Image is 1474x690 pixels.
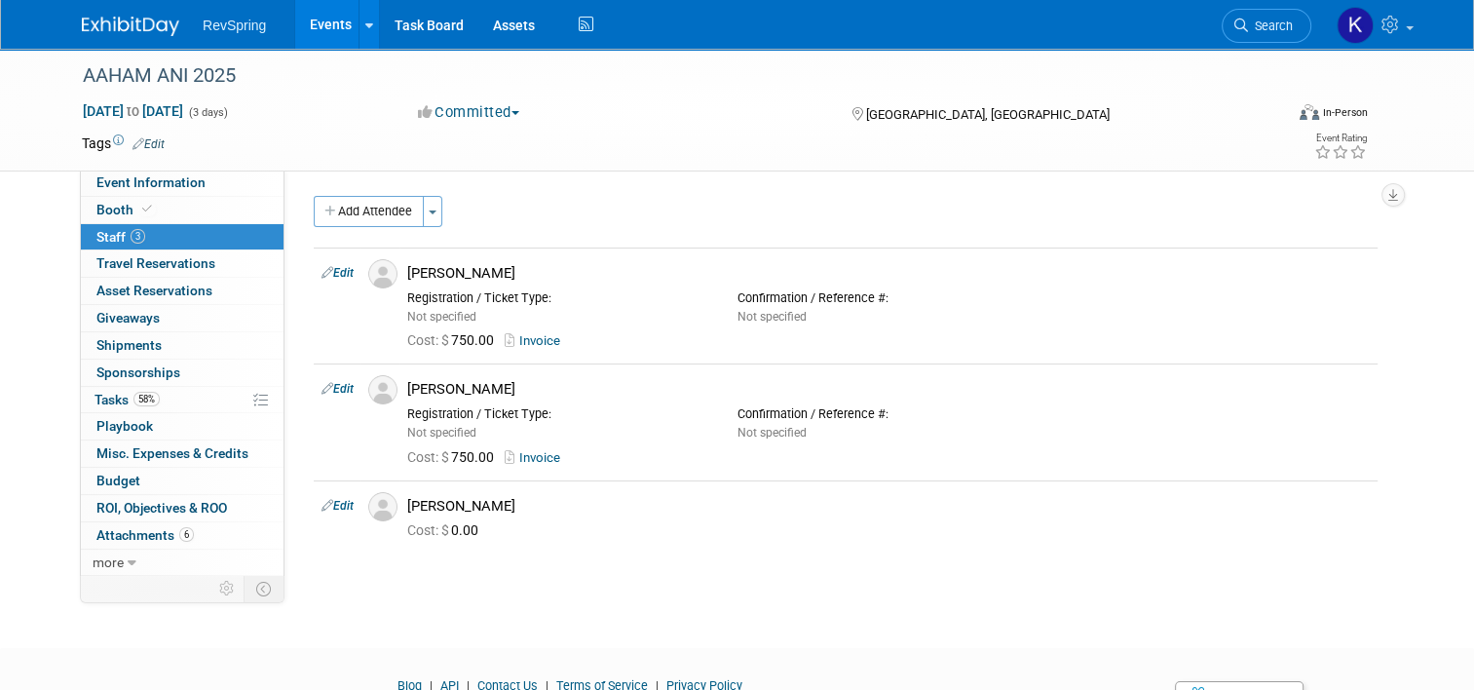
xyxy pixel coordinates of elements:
span: 6 [179,527,194,542]
span: Misc. Expenses & Credits [96,445,248,461]
span: Sponsorships [96,364,180,380]
span: Staff [96,229,145,245]
span: Asset Reservations [96,283,212,298]
span: Travel Reservations [96,255,215,271]
a: Asset Reservations [81,278,283,304]
a: Booth [81,197,283,223]
span: Not specified [737,310,807,324]
span: Giveaways [96,310,160,326]
div: Confirmation / Reference #: [737,290,1039,306]
div: In-Person [1322,105,1368,120]
a: ROI, Objectives & ROO [81,495,283,521]
img: ExhibitDay [82,17,179,36]
span: Playbook [96,418,153,434]
span: Cost: $ [407,522,451,538]
td: Toggle Event Tabs [245,576,284,601]
button: Add Attendee [314,196,424,227]
a: more [81,550,283,576]
button: Committed [411,102,527,123]
a: Travel Reservations [81,250,283,277]
span: RevSpring [203,18,266,33]
img: Associate-Profile-5.png [368,375,397,404]
a: Invoice [505,450,568,465]
a: Shipments [81,332,283,359]
a: Misc. Expenses & Credits [81,441,283,467]
span: Attachments [96,527,194,543]
span: Shipments [96,337,162,353]
a: Invoice [505,333,568,348]
span: 3 [131,229,145,244]
img: Kelsey Culver [1337,7,1374,44]
img: Format-Inperson.png [1300,104,1319,120]
span: [GEOGRAPHIC_DATA], [GEOGRAPHIC_DATA] [866,107,1110,122]
div: Registration / Ticket Type: [407,290,708,306]
span: Not specified [407,426,476,440]
span: Not specified [737,426,807,440]
span: Search [1248,19,1293,33]
a: Tasks58% [81,387,283,413]
a: Sponsorships [81,360,283,386]
span: Cost: $ [407,332,451,348]
td: Personalize Event Tab Strip [210,576,245,601]
div: Registration / Ticket Type: [407,406,708,422]
div: AAHAM ANI 2025 [76,58,1259,94]
span: [DATE] [DATE] [82,102,184,120]
a: Staff3 [81,224,283,250]
a: Edit [132,137,165,151]
span: 750.00 [407,332,502,348]
div: [PERSON_NAME] [407,497,1370,516]
span: to [124,103,142,119]
i: Booth reservation complete [142,204,152,214]
a: Edit [321,382,354,396]
img: Associate-Profile-5.png [368,259,397,288]
a: Event Information [81,170,283,196]
span: Cost: $ [407,449,451,465]
div: [PERSON_NAME] [407,264,1370,283]
a: Budget [81,468,283,494]
span: Budget [96,473,140,488]
a: Edit [321,499,354,513]
span: Not specified [407,310,476,324]
a: Playbook [81,413,283,440]
a: Edit [321,266,354,280]
span: Tasks [94,392,160,407]
a: Giveaways [81,305,283,331]
img: Associate-Profile-5.png [368,492,397,521]
a: Search [1222,9,1311,43]
span: Event Information [96,174,206,190]
td: Tags [82,134,165,153]
span: 750.00 [407,449,502,465]
span: ROI, Objectives & ROO [96,500,227,516]
div: [PERSON_NAME] [407,380,1370,399]
div: Event Format [1178,101,1368,131]
span: Booth [96,202,156,217]
span: (3 days) [187,106,228,119]
div: Event Rating [1314,134,1367,143]
div: Confirmation / Reference #: [737,406,1039,422]
span: 58% [133,392,160,406]
span: 0.00 [407,522,486,538]
a: Attachments6 [81,522,283,549]
span: more [93,555,124,570]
